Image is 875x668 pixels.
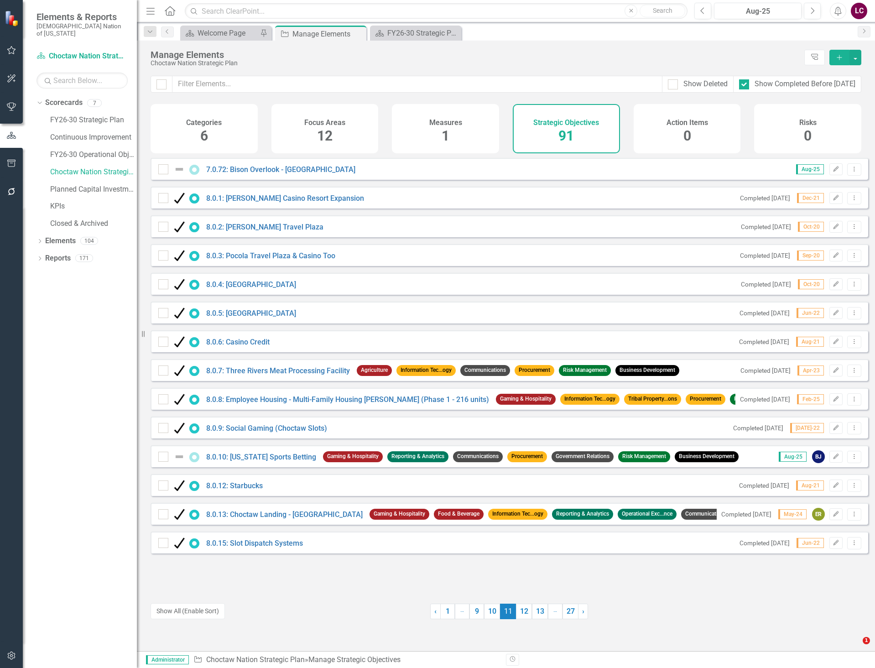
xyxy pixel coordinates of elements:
img: Completed [174,336,185,347]
img: Completed [174,365,185,376]
span: Sep-20 [797,250,824,261]
span: Information Tec...ogy [560,394,620,404]
div: » Manage Strategic Objectives [193,655,499,665]
img: Completed [174,308,185,318]
span: 1 [863,637,870,644]
span: 6 [200,128,208,144]
a: 8.0.10: [US_STATE] Sports Betting [206,453,316,461]
span: Feb-25 [797,394,824,404]
iframe: Intercom live chat [844,637,866,659]
a: 8.0.15: Slot Dispatch Systems [206,539,303,548]
span: Jun-22 [797,308,824,318]
div: BJ [812,450,825,463]
span: Risk Management [730,394,782,404]
span: 91 [558,128,574,144]
div: 171 [75,255,93,262]
div: Welcome Page [198,27,258,39]
small: Completed [DATE] [740,367,791,374]
span: Gaming & Hospitality [323,451,383,462]
button: Search [640,5,685,17]
span: 11 [500,604,516,619]
a: Choctaw Nation Strategic Plan [50,167,137,177]
small: Completed [DATE] [721,511,771,518]
img: Completed [174,538,185,548]
small: [DEMOGRAPHIC_DATA] Nation of [US_STATE] [36,22,128,37]
a: Planned Capital Investments [50,184,137,195]
input: Filter Elements... [172,76,662,93]
a: 8.0.3: Pocola Travel Plaza & Casino Too [206,251,335,260]
span: Reporting & Analytics [387,451,448,462]
span: Gaming & Hospitality [370,509,429,519]
span: Search [653,7,672,14]
small: Completed [DATE] [739,338,789,345]
span: Reporting & Analytics [552,509,613,519]
a: Reports [45,253,71,264]
span: Gaming & Hospitality [496,394,556,404]
a: 8.0.1: [PERSON_NAME] Casino Resort Expansion [206,194,364,203]
img: Not Defined [174,451,185,462]
span: Apr-23 [797,365,824,376]
h4: Categories [186,119,222,127]
a: Scorecards [45,98,83,108]
span: Aug-21 [796,337,824,347]
a: 12 [516,604,532,619]
div: Aug-25 [717,6,798,17]
small: Completed [DATE] [740,194,790,202]
input: Search Below... [36,73,128,89]
span: Procurement [515,365,554,376]
span: Procurement [507,451,547,462]
img: Completed [174,423,185,433]
a: 9 [469,604,484,619]
h4: Measures [429,119,462,127]
span: Risk Management [559,365,611,376]
span: Information Tec...ogy [396,365,456,376]
span: [DATE]-22 [790,423,824,433]
div: Show Deleted [683,79,728,89]
span: Business Development [675,451,739,462]
span: Tribal Property...ons [624,394,681,404]
span: Business Development [615,365,679,376]
small: Completed [DATE] [733,424,783,432]
span: Risk Management [618,451,670,462]
span: 0 [804,128,812,144]
span: Food & Beverage [434,509,484,519]
div: Manage Elements [151,50,800,60]
h4: Focus Areas [304,119,345,127]
a: 8.0.7: Three Rivers Meat Processing Facility [206,366,350,375]
h4: Risks [799,119,817,127]
small: Completed [DATE] [739,482,789,489]
img: Completed [174,394,185,405]
img: Completed [174,250,185,261]
a: 8.0.12: Starbucks [206,481,263,490]
a: KPIs [50,201,137,212]
button: Show All (Enable Sort) [151,603,225,619]
span: Information Tec...ogy [488,509,547,519]
span: Communications [460,365,510,376]
a: 8.0.9: Social Gaming (Choctaw Slots) [206,424,327,433]
img: Not Defined [174,164,185,175]
a: 8.0.6: Casino Credit [206,338,270,346]
span: 12 [317,128,333,144]
span: Aug-25 [779,452,807,462]
span: May-24 [778,509,807,519]
button: LC [851,3,867,19]
a: 8.0.5: [GEOGRAPHIC_DATA] [206,309,296,318]
button: Aug-25 [714,3,802,19]
a: Continuous Improvement [50,132,137,143]
a: 8.0.8: Employee Housing - Multi-Family Housing [PERSON_NAME] (Phase 1 - 216 units) [206,395,489,404]
img: Completed [174,480,185,491]
span: Procurement [686,394,725,404]
div: 104 [80,237,98,245]
span: Aug-25 [796,164,824,174]
a: 7.0.72: Bison Overlook - [GEOGRAPHIC_DATA] [206,165,355,174]
span: Oct-20 [798,279,824,289]
a: 8.0.4: [GEOGRAPHIC_DATA] [206,280,296,289]
h4: Strategic Objectives [533,119,599,127]
span: Administrator [146,655,189,664]
span: Oct-20 [798,222,824,232]
div: Show Completed Before [DATE] [755,79,855,89]
img: Completed [174,509,185,520]
a: Choctaw Nation Strategic Plan [206,655,305,664]
a: Choctaw Nation Strategic Plan [36,51,128,62]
